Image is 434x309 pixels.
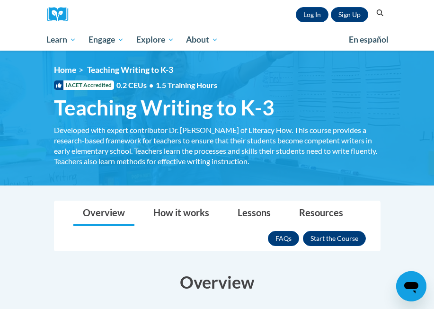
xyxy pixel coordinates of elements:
a: FAQs [268,231,299,246]
a: Register [331,7,368,22]
a: Engage [82,29,130,51]
img: Logo brand [47,7,75,22]
a: Home [54,65,76,75]
a: Overview [73,201,134,226]
span: Teaching Writing to K-3 [54,95,275,120]
div: Main menu [40,29,395,51]
span: Engage [89,34,124,45]
span: En español [349,35,389,44]
span: Learn [46,34,76,45]
button: Enroll [303,231,366,246]
a: Lessons [228,201,280,226]
a: About [180,29,224,51]
span: • [149,80,153,89]
a: Resources [290,201,353,226]
span: Explore [136,34,174,45]
a: Cox Campus [47,7,75,22]
a: Learn [41,29,83,51]
div: Developed with expert contributor Dr. [PERSON_NAME] of Literacy How. This course provides a resea... [54,125,381,167]
span: 1.5 Training Hours [156,80,217,89]
span: IACET Accredited [54,80,114,90]
iframe: Button to launch messaging window [396,271,426,301]
a: Explore [130,29,180,51]
h3: Overview [54,270,381,294]
a: How it works [144,201,219,226]
a: Log In [296,7,328,22]
span: Teaching Writing to K-3 [87,65,173,75]
a: En español [343,30,395,50]
span: 0.2 CEUs [116,80,217,90]
button: Search [373,8,387,19]
span: About [186,34,218,45]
